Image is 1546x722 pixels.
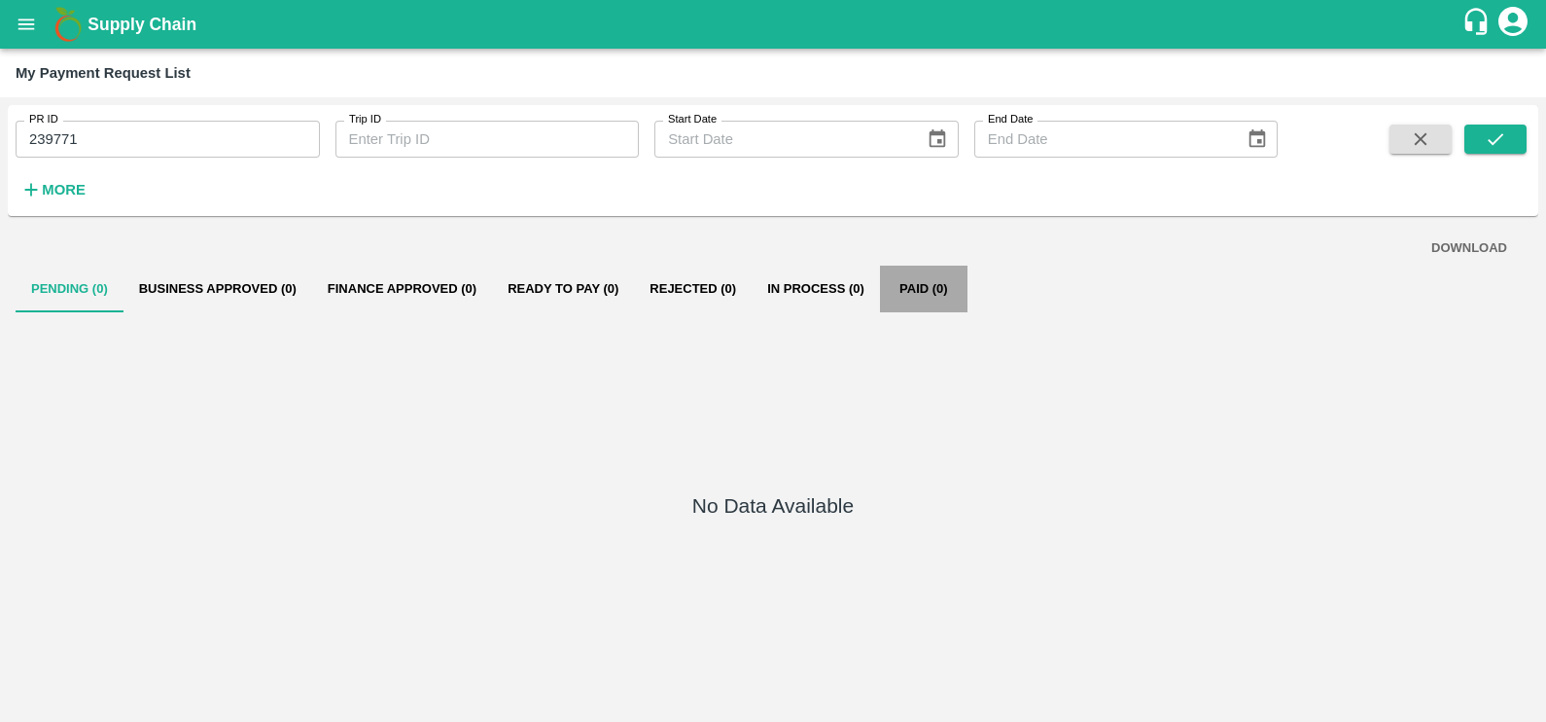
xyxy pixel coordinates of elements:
[49,5,88,44] img: logo
[349,112,381,127] label: Trip ID
[16,173,90,206] button: More
[312,266,492,312] button: Finance Approved (0)
[654,121,911,158] input: Start Date
[492,266,634,312] button: Ready To Pay (0)
[29,112,58,127] label: PR ID
[988,112,1033,127] label: End Date
[1461,7,1495,42] div: customer-support
[88,11,1461,38] a: Supply Chain
[1423,232,1515,266] button: DOWNLOAD
[42,182,86,198] strong: More
[919,121,956,158] button: Choose date
[4,2,49,47] button: open drawer
[1495,4,1530,45] div: account of current user
[123,266,312,312] button: Business Approved (0)
[16,121,320,158] input: Enter PR ID
[335,121,640,158] input: Enter Trip ID
[692,492,854,520] h5: No Data Available
[634,266,752,312] button: Rejected (0)
[16,60,191,86] div: My Payment Request List
[1239,121,1276,158] button: Choose date
[752,266,880,312] button: In Process (0)
[88,15,196,34] b: Supply Chain
[668,112,717,127] label: Start Date
[880,266,967,312] button: Paid (0)
[974,121,1231,158] input: End Date
[16,266,123,312] button: Pending (0)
